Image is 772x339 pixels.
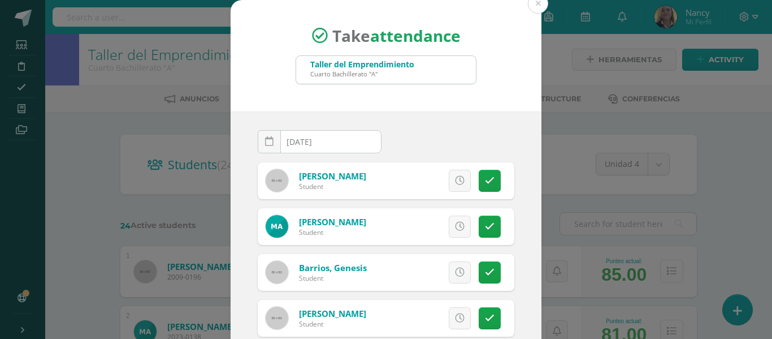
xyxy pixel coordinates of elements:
[266,261,288,284] img: 60x60
[299,319,366,329] div: Student
[299,170,366,182] a: [PERSON_NAME]
[299,273,367,283] div: Student
[299,308,366,319] a: [PERSON_NAME]
[299,228,366,237] div: Student
[310,70,414,78] div: Cuarto Bachillerato "A"
[266,307,288,329] img: 60x60
[296,56,476,84] input: Search for a grade or section here…
[370,25,461,46] strong: attendance
[299,182,366,191] div: Student
[299,262,367,273] a: Barrios, Genesis
[332,25,461,46] span: Take
[266,169,288,192] img: 60x60
[266,215,288,238] img: ac8997215ec84eb2df9e4e448664c056.png
[299,216,366,228] a: [PERSON_NAME]
[258,131,381,153] input: Fecha de Inasistencia
[310,59,414,70] div: Taller del Emprendimiento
